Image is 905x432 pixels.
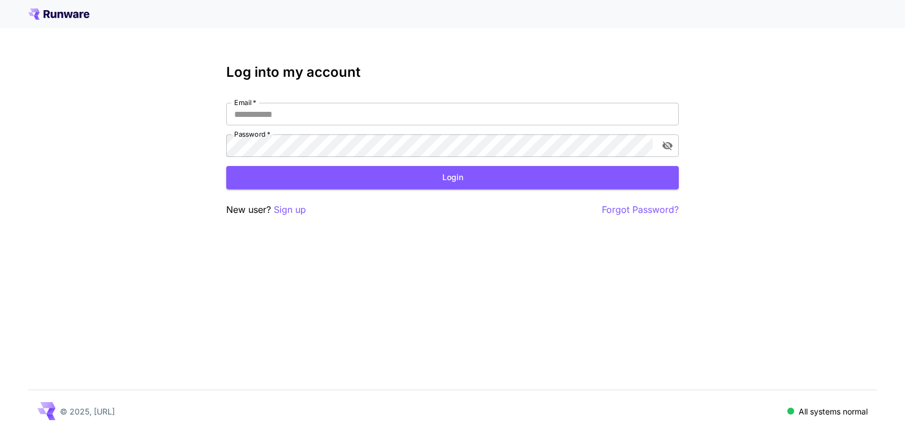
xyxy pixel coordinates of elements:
h3: Log into my account [226,64,679,80]
p: All systems normal [799,405,868,417]
label: Password [234,129,270,139]
button: Sign up [274,203,306,217]
p: © 2025, [URL] [60,405,115,417]
p: New user? [226,203,306,217]
button: Forgot Password? [602,203,679,217]
button: Login [226,166,679,189]
label: Email [234,98,256,107]
button: toggle password visibility [657,136,678,156]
